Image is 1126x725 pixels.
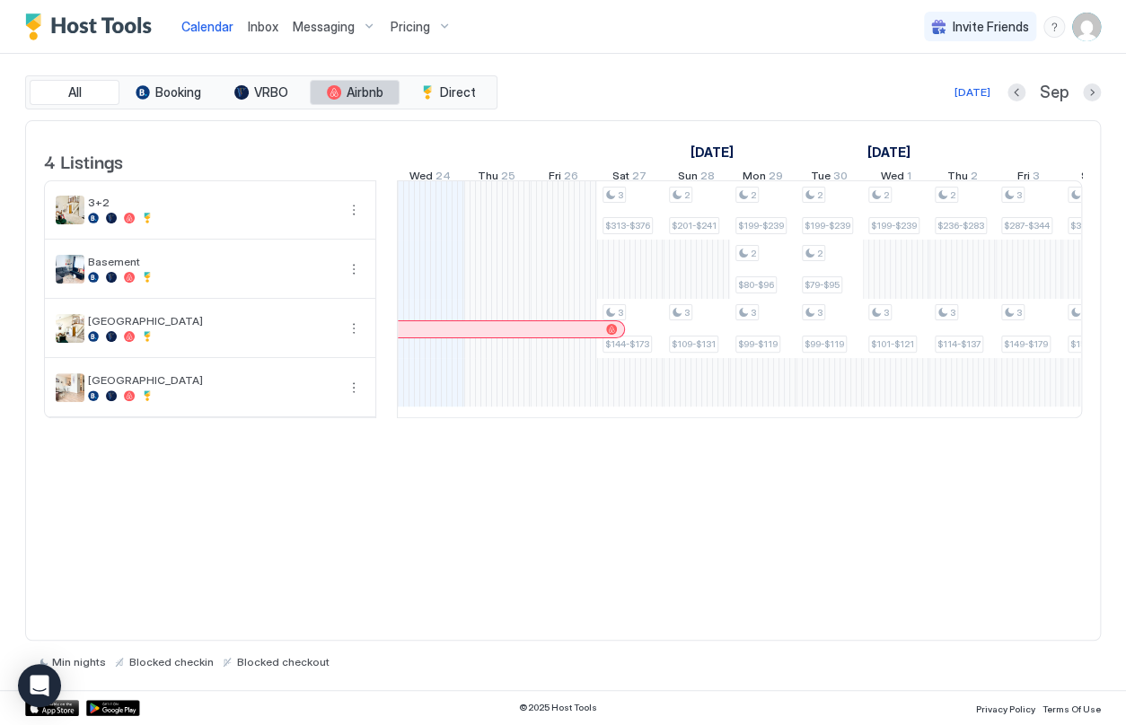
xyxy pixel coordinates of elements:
[501,169,515,188] span: 25
[30,80,119,105] button: All
[343,199,365,221] button: More options
[155,84,201,100] span: Booking
[884,307,889,319] span: 3
[976,703,1035,714] span: Privacy Policy
[56,314,84,343] div: listing image
[310,80,400,105] button: Airbnb
[952,82,993,103] button: [DATE]
[403,80,493,105] button: Direct
[56,373,84,402] div: listing image
[673,165,719,191] a: September 28, 2025
[129,655,214,668] span: Blocked checkin
[88,255,336,268] span: Basement
[343,258,365,280] div: menu
[937,220,984,231] span: $236-$283
[88,314,336,328] span: [GEOGRAPHIC_DATA]
[1081,169,1098,188] span: Sat
[1040,83,1069,103] span: Sep
[347,84,383,100] span: Airbnb
[618,307,623,319] span: 3
[950,189,955,201] span: 2
[942,165,981,191] a: October 2, 2025
[181,17,233,36] a: Calendar
[871,338,914,350] span: $101-$121
[684,307,690,319] span: 3
[862,139,914,165] a: October 1, 2025
[608,165,651,191] a: September 27, 2025
[1013,165,1044,191] a: October 3, 2025
[618,189,623,201] span: 3
[970,169,977,188] span: 2
[473,165,520,191] a: September 25, 2025
[343,377,365,398] div: menu
[976,698,1035,717] a: Privacy Policy
[805,338,844,350] span: $99-$119
[25,75,497,109] div: tab-group
[738,279,774,291] span: $80-$96
[478,169,498,188] span: Thu
[216,80,306,105] button: VRBO
[811,169,831,188] span: Tue
[86,700,140,716] a: Google Play Store
[435,169,451,188] span: 24
[1072,13,1101,41] div: User profile
[1043,16,1065,38] div: menu
[1083,83,1101,101] button: Next month
[88,196,336,209] span: 3+2
[68,84,82,100] span: All
[684,189,690,201] span: 2
[25,700,79,716] a: App Store
[875,165,915,191] a: October 1, 2025
[686,139,738,165] a: September 9, 2025
[743,169,766,188] span: Mon
[612,169,629,188] span: Sat
[805,279,840,291] span: $79-$95
[751,248,756,259] span: 2
[817,248,823,259] span: 2
[1070,338,1114,350] span: $156-$187
[56,196,84,224] div: listing image
[1004,338,1048,350] span: $149-$179
[906,169,910,188] span: 1
[817,189,823,201] span: 2
[293,19,355,35] span: Messaging
[343,258,365,280] button: More options
[946,169,967,188] span: Thu
[805,220,850,231] span: $199-$239
[738,165,787,191] a: September 29, 2025
[884,189,889,201] span: 2
[254,84,288,100] span: VRBO
[248,17,278,36] a: Inbox
[44,147,123,174] span: 4 Listings
[56,255,84,284] div: listing image
[25,13,160,40] a: Host Tools Logo
[343,199,365,221] div: menu
[18,664,61,707] div: Open Intercom Messenger
[738,220,784,231] span: $199-$239
[343,377,365,398] button: More options
[405,165,455,191] a: September 24, 2025
[181,19,233,34] span: Calendar
[409,169,433,188] span: Wed
[1016,307,1022,319] span: 3
[1004,220,1050,231] span: $287-$344
[672,220,717,231] span: $201-$241
[88,373,336,387] span: [GEOGRAPHIC_DATA]
[1033,169,1040,188] span: 3
[248,19,278,34] span: Inbox
[343,318,365,339] button: More options
[950,307,955,319] span: 3
[519,702,597,713] span: © 2025 Host Tools
[544,165,583,191] a: September 26, 2025
[1070,220,1117,231] span: $300-$360
[1042,703,1101,714] span: Terms Of Use
[751,307,756,319] span: 3
[1042,698,1101,717] a: Terms Of Use
[52,655,106,668] span: Min nights
[806,165,852,191] a: September 30, 2025
[937,338,981,350] span: $114-$137
[1017,169,1030,188] span: Fri
[1016,189,1022,201] span: 3
[672,338,716,350] span: $109-$131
